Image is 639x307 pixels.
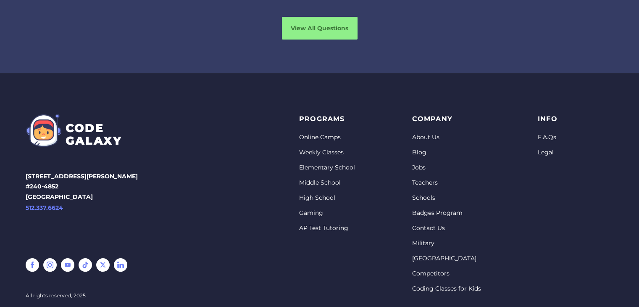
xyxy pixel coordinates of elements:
a: F.A.Qs [538,133,557,142]
a: Badges Program [412,209,481,217]
div: CODE GALAXY [66,122,122,147]
p: Company [412,114,481,125]
a: Jobs [412,164,481,172]
a: About Us [412,133,481,142]
a: High School [299,194,355,202]
p: info [538,114,557,125]
a: Military [412,239,481,248]
a: Competitors [412,270,481,278]
a: Coding Classes for Kids [412,285,481,293]
a: Weekly Classes [299,148,355,157]
a: Contact Us [412,224,481,233]
a: Gaming [299,209,355,217]
a: Legal [538,148,557,157]
a: View All Questions [282,17,358,40]
a: 512.337.6624 [26,203,138,213]
a: Schools [412,194,481,202]
a: Middle School [299,179,355,187]
a: Elementary School [299,164,355,172]
a: Teachers [412,179,481,187]
a: Online Camps [299,133,355,142]
a: CODEGALAXY [26,114,138,147]
p: PROGRAMS [299,114,355,125]
p: [STREET_ADDRESS][PERSON_NAME] #240-4852 [GEOGRAPHIC_DATA] [26,171,138,230]
div: All rights reserved, 2025 [26,291,138,300]
a: AP Test Tutoring [299,224,355,233]
a: Blog [412,148,481,157]
a: [GEOGRAPHIC_DATA] [412,254,481,263]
